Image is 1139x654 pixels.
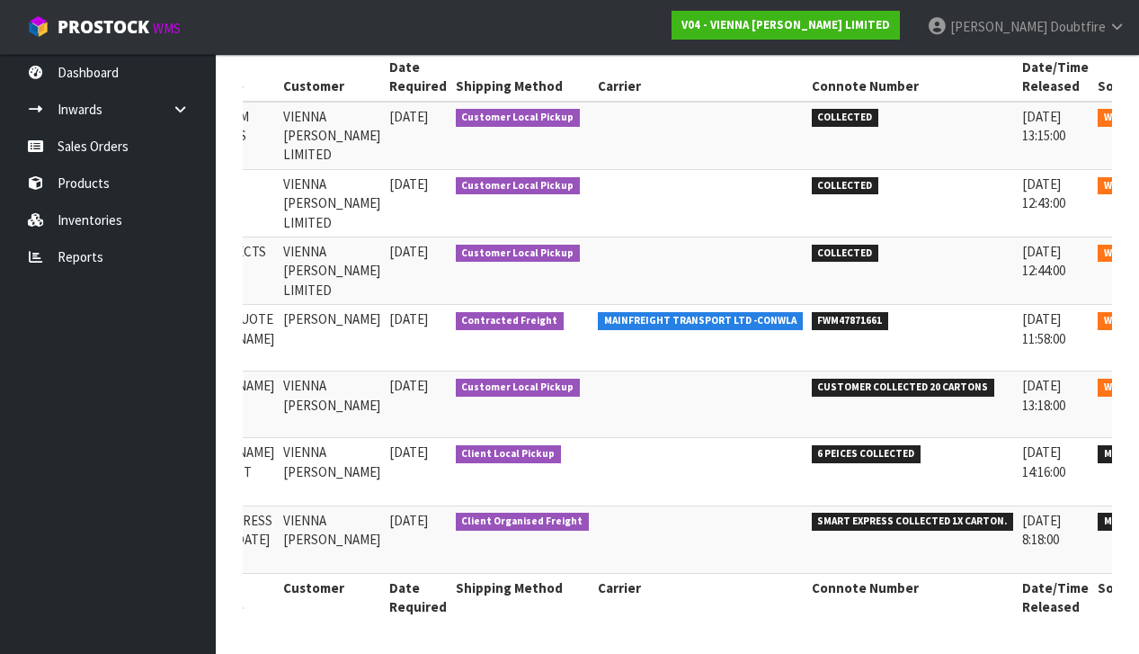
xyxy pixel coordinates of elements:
[1022,108,1065,144] span: [DATE] 13:15:00
[1022,175,1065,211] span: [DATE] 12:43:00
[1018,53,1093,102] th: Date/Time Released
[807,573,1019,621] th: Connote Number
[451,53,594,102] th: Shipping Method
[385,573,451,621] th: Date Required
[812,177,879,195] span: COLLECTED
[451,573,594,621] th: Shipping Method
[27,15,49,38] img: cube-alt.png
[279,169,385,237] td: VIENNA [PERSON_NAME] LIMITED
[456,109,581,127] span: Customer Local Pickup
[389,175,428,193] span: [DATE]
[1022,512,1061,548] span: [DATE] 8:18:00
[593,573,807,621] th: Carrier
[385,53,451,102] th: Date Required
[58,15,149,39] span: ProStock
[389,310,428,327] span: [DATE]
[279,506,385,573] td: VIENNA [PERSON_NAME]
[812,513,1014,531] span: SMART EXPRESS COLLECTED 1X CARTON.
[456,379,581,397] span: Customer Local Pickup
[279,372,385,438] td: VIENNA [PERSON_NAME]
[812,312,889,330] span: FWM47871661
[279,438,385,506] td: VIENNA [PERSON_NAME]
[456,177,581,195] span: Customer Local Pickup
[1022,377,1065,413] span: [DATE] 13:18:00
[593,53,807,102] th: Carrier
[456,445,562,463] span: Client Local Pickup
[389,512,428,529] span: [DATE]
[1018,573,1093,621] th: Date/Time Released
[389,377,428,394] span: [DATE]
[812,109,879,127] span: COLLECTED
[812,245,879,263] span: COLLECTED
[1022,310,1065,346] span: [DATE] 11:58:00
[279,237,385,305] td: VIENNA [PERSON_NAME] LIMITED
[812,445,921,463] span: 6 PEICES COLLECTED
[456,513,590,531] span: Client Organised Freight
[279,53,385,102] th: Customer
[1022,243,1065,279] span: [DATE] 12:44:00
[807,53,1019,102] th: Connote Number
[950,18,1047,35] span: [PERSON_NAME]
[279,305,385,372] td: [PERSON_NAME]
[598,312,803,330] span: MAINFREIGHT TRANSPORT LTD -CONWLA
[153,20,181,37] small: WMS
[812,379,995,397] span: CUSTOMER COLLECTED 20 CARTONS
[456,312,565,330] span: Contracted Freight
[279,573,385,621] th: Customer
[456,245,581,263] span: Customer Local Pickup
[279,102,385,170] td: VIENNA [PERSON_NAME] LIMITED
[389,443,428,461] span: [DATE]
[389,243,428,260] span: [DATE]
[681,17,890,32] strong: V04 - VIENNA [PERSON_NAME] LIMITED
[1022,443,1065,479] span: [DATE] 14:16:00
[389,108,428,125] span: [DATE]
[1050,18,1106,35] span: Doubtfire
